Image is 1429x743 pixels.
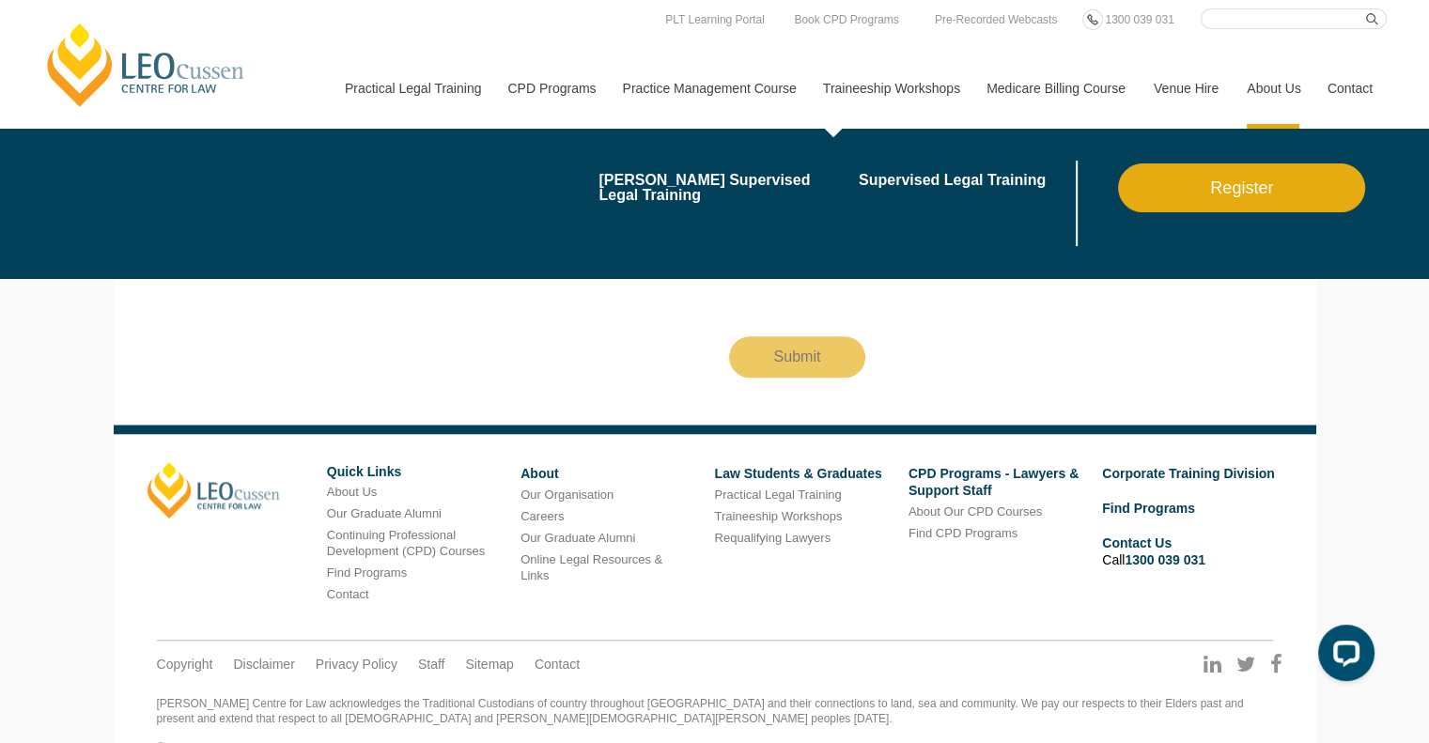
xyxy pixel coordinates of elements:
a: Copyright [157,656,213,673]
h6: Quick Links [327,465,506,479]
a: CPD Programs - Lawyers & Support Staff [909,466,1079,498]
a: Law Students & Graduates [714,466,881,481]
a: [PERSON_NAME] [148,462,280,519]
input: Submit [729,336,866,378]
a: Traineeship Workshops [809,48,972,129]
a: Find CPD Programs [909,526,1017,540]
a: [PERSON_NAME] Centre for Law [42,21,250,109]
a: Pre-Recorded Webcasts [930,9,1063,30]
a: Contact [327,587,369,601]
a: Contact [535,656,580,673]
a: Venue Hire [1140,48,1233,129]
a: About Us [1233,48,1313,129]
a: 1300 039 031 [1125,552,1205,567]
a: Corporate Training Division [1102,466,1275,481]
a: About [520,466,558,481]
a: [PERSON_NAME] Supervised Legal Training [598,173,846,203]
a: Contact Us [1102,535,1172,550]
iframe: LiveChat chat widget [1303,617,1382,696]
a: Careers [520,509,564,523]
a: Register [1118,163,1365,212]
a: About Us [327,485,377,499]
a: Disclaimer [233,656,294,673]
a: Our Graduate Alumni [520,531,635,545]
a: Find Programs [327,565,407,580]
a: CPD Programs [493,48,608,129]
a: Privacy Policy [316,656,397,673]
a: Supervised Legal Training [859,173,1072,188]
a: Medicare Billing Course [972,48,1140,129]
a: Sitemap [465,656,513,673]
a: Practical Legal Training [714,488,841,502]
a: Find Programs [1102,501,1195,516]
a: Continuing Professional Development (CPD) Courses [327,528,485,558]
iframe: reCAPTCHA [729,244,1015,317]
a: About Our CPD Courses [909,504,1042,519]
a: Traineeship Workshops [714,509,842,523]
a: Requalifying Lawyers [714,531,831,545]
a: Practical Legal Training [331,48,494,129]
a: Our Graduate Alumni [327,506,442,520]
a: Contact [1313,48,1387,129]
span: 1300 039 031 [1105,13,1173,26]
a: PLT Learning Portal [660,9,769,30]
a: Practice Management Course [609,48,809,129]
a: Our Organisation [520,488,614,502]
a: Staff [418,656,445,673]
a: 1300 039 031 [1100,9,1178,30]
a: Book CPD Programs [789,9,903,30]
li: Call [1102,532,1281,571]
a: Online Legal Resources & Links [520,552,662,582]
